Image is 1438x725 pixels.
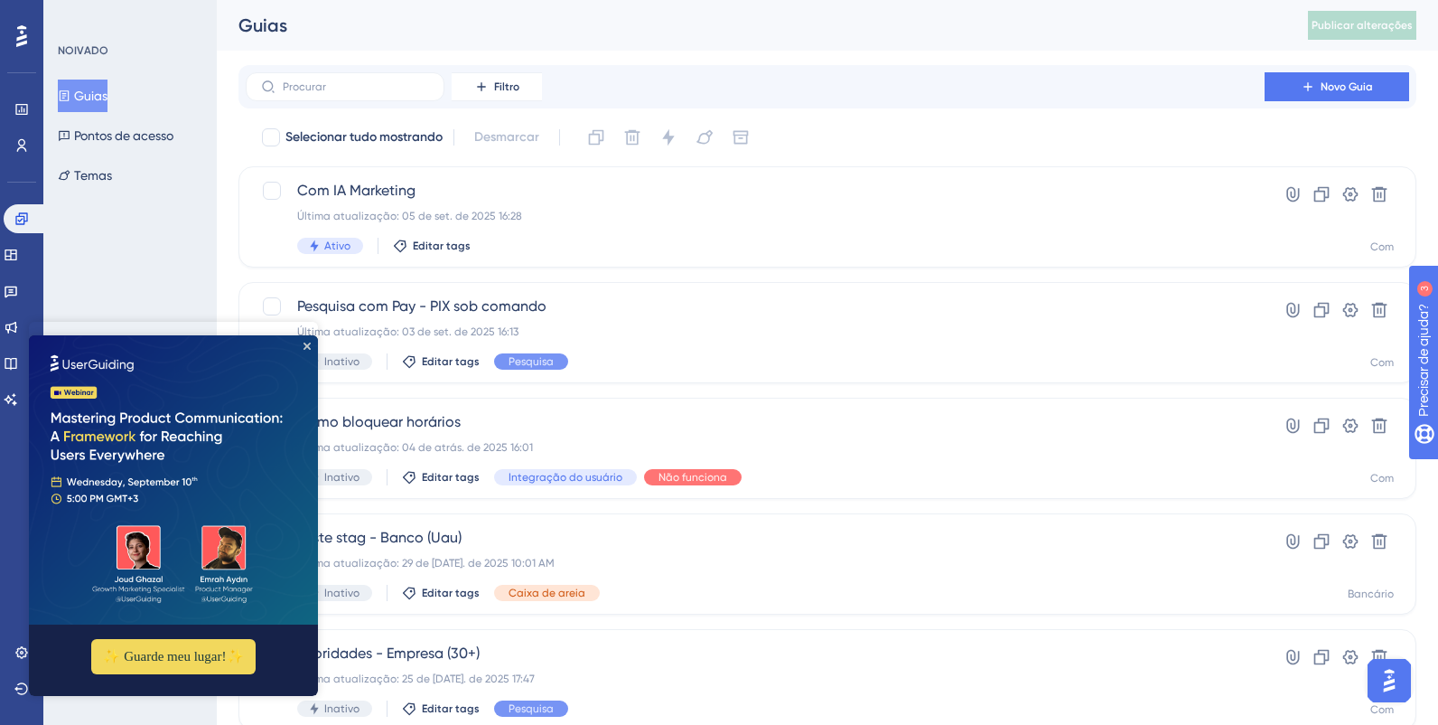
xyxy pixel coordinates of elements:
[74,128,173,143] font: Pontos de acesso
[422,587,480,599] font: Editar tags
[324,471,359,484] font: Inativo
[1362,654,1416,708] iframe: Iniciador do Assistente de IA do UserGuiding
[297,182,416,199] font: Com IA Marketing
[168,11,173,21] font: 3
[297,673,535,685] font: Última atualização: 25 de [DATE]. de 2025 17:47
[1370,703,1394,716] font: Com
[297,297,546,315] font: Pesquisa com Pay - PIX sob comando
[402,586,480,600] button: Editar tags
[509,587,585,599] font: Caixa de areia
[74,327,214,342] font: ✨ Guarde meu lugar!✨
[324,355,359,368] font: Inativo
[509,355,554,368] font: Pesquisa
[494,80,519,93] font: Filtro
[474,129,539,145] font: Desmarcar
[297,413,461,430] font: Como bloquear horários
[297,529,462,546] font: Teste stag - Banco (Uau)
[402,470,480,485] button: Editar tags
[324,702,359,715] font: Inativo
[297,441,533,454] font: Última atualização: 04 de atrás. de 2025 16:01
[509,702,554,715] font: Pesquisa
[238,14,287,36] font: Guias
[62,317,227,353] button: ✨ Guarde meu lugar!✨
[1348,588,1394,600] font: Bancário
[297,645,480,662] font: Prioridades - Empresa (30+)
[58,159,112,192] button: Temas
[422,702,480,715] font: Editar tags
[324,587,359,599] font: Inativo
[42,8,155,22] font: Precisar de ajuda?
[1265,72,1409,101] button: Novo Guia
[58,44,108,57] font: NOIVADO
[413,240,471,252] font: Editar tags
[74,168,112,183] font: Temas
[422,471,480,484] font: Editar tags
[465,121,548,154] button: Desmarcar
[297,557,555,570] font: Última atualização: 29 de [DATE]. de 2025 10:01 AM
[1370,472,1394,485] font: Com
[402,354,480,369] button: Editar tags
[74,89,107,103] font: Guias
[658,471,727,484] font: Não funciona
[1321,80,1373,93] font: Novo Guia
[275,21,282,28] div: Fechar visualização
[283,80,429,93] input: Procurar
[1370,356,1394,369] font: Com
[1312,19,1413,32] font: Publicar alterações
[285,129,443,145] font: Selecionar tudo mostrando
[297,325,518,338] font: Última atualização: 03 de set. de 2025 16:13
[402,701,480,716] button: Editar tags
[324,240,350,252] font: Ativo
[509,471,622,484] font: Integração do usuário
[58,80,107,112] button: Guias
[393,239,471,253] button: Editar tags
[58,119,173,152] button: Pontos de acesso
[452,72,542,101] button: Filtro
[1308,11,1416,40] button: Publicar alterações
[1370,240,1394,253] font: Com
[422,355,480,368] font: Editar tags
[297,210,522,222] font: Última atualização: 05 de set. de 2025 16:28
